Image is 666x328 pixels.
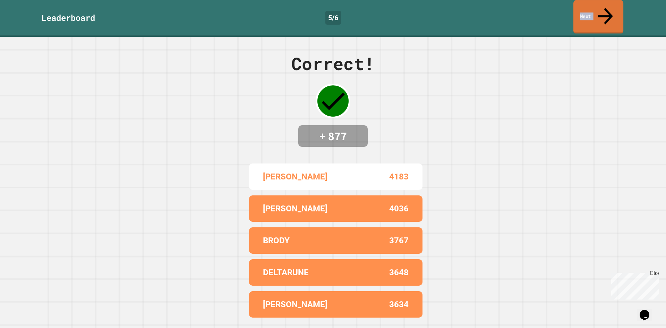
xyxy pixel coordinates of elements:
p: [PERSON_NAME] [263,170,327,183]
p: 3767 [389,234,409,247]
p: [PERSON_NAME] [263,298,327,311]
p: 3634 [389,298,409,311]
div: Correct! [291,51,375,77]
h4: + 877 [305,129,361,143]
p: 4183 [389,170,409,183]
p: BRODY [263,234,290,247]
iframe: chat widget [608,270,659,300]
p: 3648 [389,266,409,279]
p: 4036 [389,202,409,215]
p: [PERSON_NAME] [263,202,327,215]
div: 5 / 6 [325,11,341,25]
p: DELTARUNE [263,266,309,279]
div: Leaderboard [42,11,95,24]
iframe: chat widget [637,300,659,321]
div: Chat with us now!Close [3,3,48,44]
